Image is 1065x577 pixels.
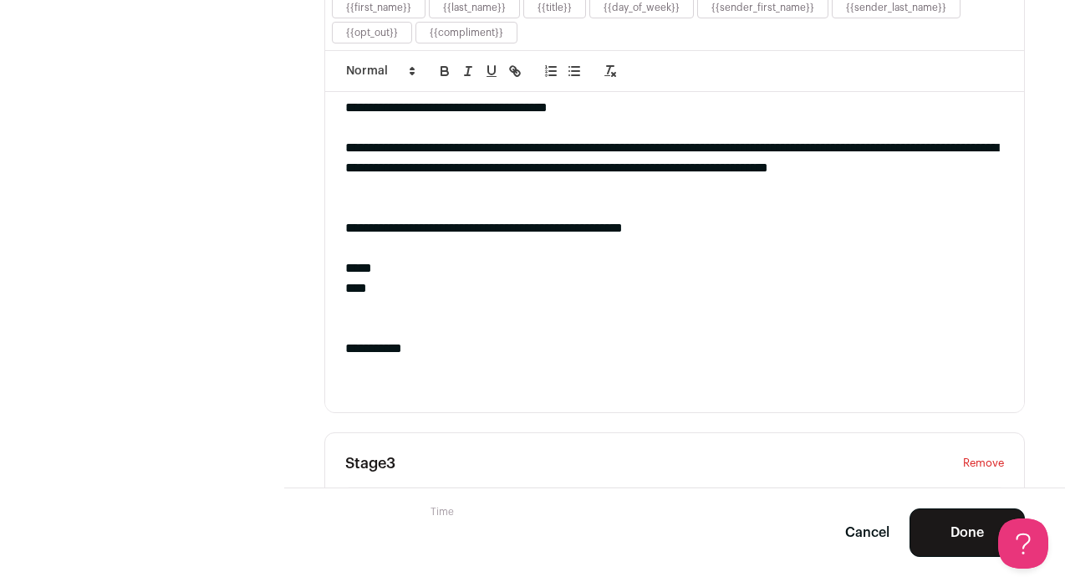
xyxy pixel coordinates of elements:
[910,508,1025,557] button: Done
[845,523,889,543] a: Cancel
[963,453,1004,473] button: Remove
[430,26,503,39] button: {{compliment}}
[604,1,680,14] button: {{day_of_week}}
[998,518,1048,569] iframe: Help Scout Beacon - Open
[711,1,814,14] button: {{sender_first_name}}
[846,1,946,14] button: {{sender_last_name}}
[346,26,398,39] button: {{opt_out}}
[538,1,572,14] button: {{title}}
[386,456,395,471] span: 3
[443,1,506,14] button: {{last_name}}
[345,453,395,473] h3: Stage
[346,1,411,14] button: {{first_name}}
